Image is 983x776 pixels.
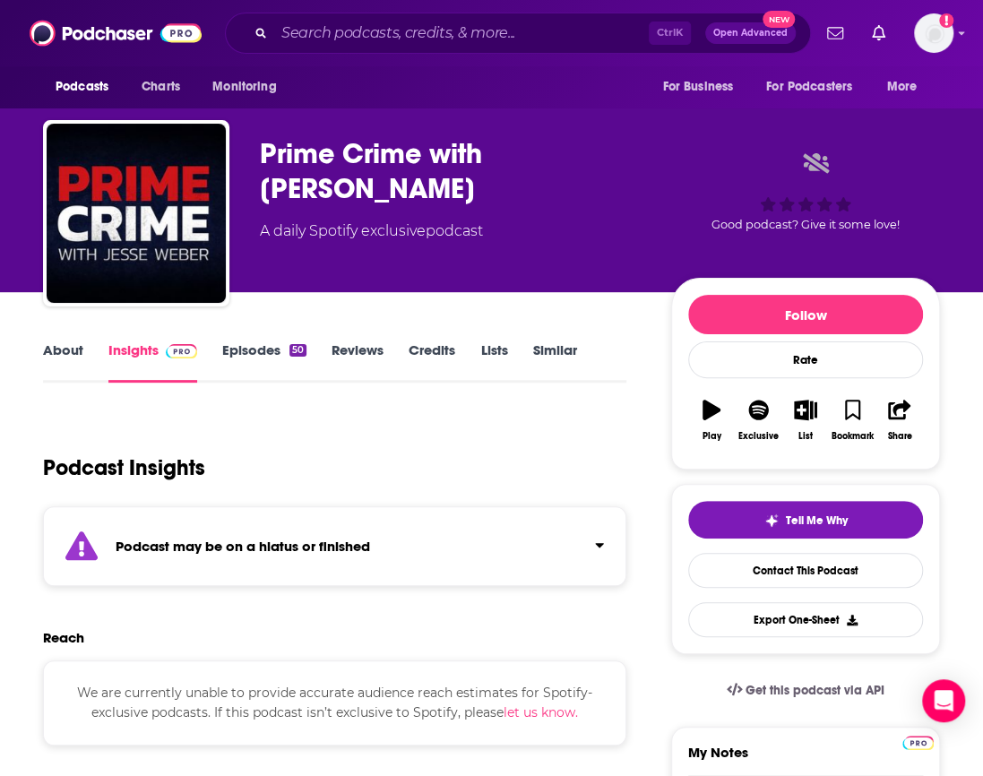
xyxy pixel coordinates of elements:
button: List [782,388,829,453]
button: Export One-Sheet [688,602,923,637]
button: Show profile menu [914,13,953,53]
input: Search podcasts, credits, & more... [274,19,649,47]
div: Exclusive [738,431,779,442]
div: Rate [688,341,923,378]
span: Tell Me Why [786,513,848,528]
div: Open Intercom Messenger [922,679,965,722]
button: tell me why sparkleTell Me Why [688,501,923,539]
span: Get this podcast via API [746,683,884,698]
a: Get this podcast via API [712,668,899,712]
span: Ctrl K [649,22,691,45]
button: open menu [875,70,940,104]
a: Charts [130,70,191,104]
a: Show notifications dropdown [820,18,850,48]
strong: Podcast may be on a hiatus or finished [116,538,370,555]
button: Exclusive [735,388,781,453]
button: Follow [688,295,923,334]
button: Share [876,388,923,453]
a: Show notifications dropdown [865,18,892,48]
button: open menu [200,70,299,104]
span: For Business [662,74,733,99]
span: Monitoring [212,74,276,99]
svg: Add a profile image [939,13,953,28]
div: List [798,431,813,442]
span: More [887,74,918,99]
div: Bookmark [832,431,874,442]
section: Click to expand status details [43,506,626,586]
button: Open AdvancedNew [705,22,796,44]
button: Bookmark [829,388,875,453]
a: Episodes50 [222,341,306,383]
div: Good podcast? Give it some love! [671,136,940,247]
span: Logged in as evankrask [914,13,953,53]
button: open menu [650,70,755,104]
img: Podchaser Pro [902,736,934,750]
span: New [763,11,795,28]
span: Good podcast? Give it some love! [711,218,900,231]
a: Pro website [902,733,934,750]
a: Contact This Podcast [688,553,923,588]
div: 50 [289,344,306,357]
img: User Profile [914,13,953,53]
span: Charts [142,74,180,99]
div: A daily Spotify exclusive podcast [260,220,483,242]
img: tell me why sparkle [764,513,779,528]
span: Open Advanced [713,29,788,38]
h1: Podcast Insights [43,454,205,481]
a: InsightsPodchaser Pro [108,341,197,383]
div: Search podcasts, credits, & more... [225,13,811,54]
h2: Reach [43,629,84,646]
label: My Notes [688,744,923,775]
a: Similar [532,341,576,383]
div: Share [887,431,911,442]
button: open menu [43,70,132,104]
button: open menu [754,70,878,104]
button: let us know. [504,703,578,722]
img: Podchaser - Follow, Share and Rate Podcasts [30,16,202,50]
a: About [43,341,83,383]
div: Play [703,431,721,442]
a: Reviews [332,341,384,383]
span: Podcasts [56,74,108,99]
span: For Podcasters [766,74,852,99]
img: Prime Crime with Jesse Weber [47,124,226,303]
img: Podchaser Pro [166,344,197,358]
span: We are currently unable to provide accurate audience reach estimates for Spotify-exclusive podcas... [77,685,592,720]
a: Credits [409,341,455,383]
button: Play [688,388,735,453]
a: Lists [480,341,507,383]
